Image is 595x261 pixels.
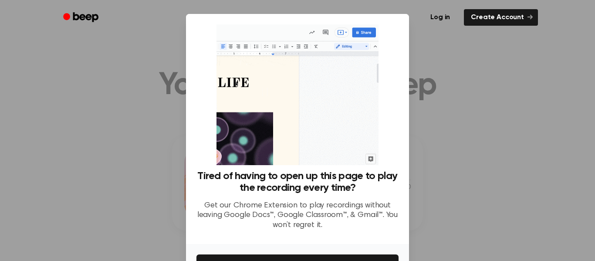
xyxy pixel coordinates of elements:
[464,9,538,26] a: Create Account
[422,7,459,27] a: Log in
[196,201,399,230] p: Get our Chrome Extension to play recordings without leaving Google Docs™, Google Classroom™, & Gm...
[216,24,378,165] img: Beep extension in action
[196,170,399,194] h3: Tired of having to open up this page to play the recording every time?
[57,9,106,26] a: Beep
